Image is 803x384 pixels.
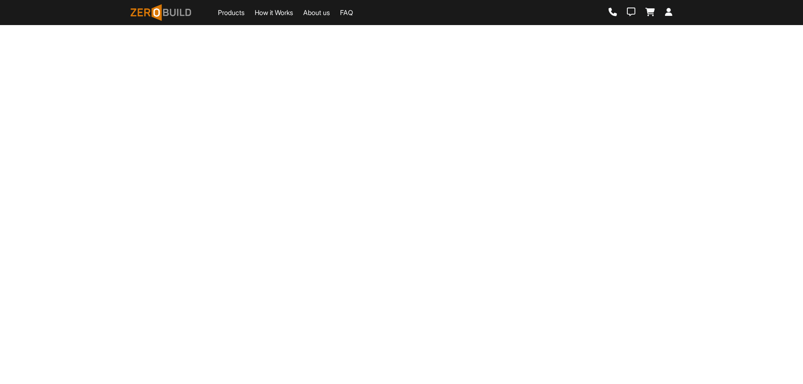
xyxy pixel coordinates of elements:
[340,8,353,18] a: FAQ
[303,8,330,18] a: About us
[218,8,245,18] a: Products
[130,4,191,21] img: ZeroBuild logo
[665,8,673,17] a: Login
[255,8,293,18] a: How it Works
